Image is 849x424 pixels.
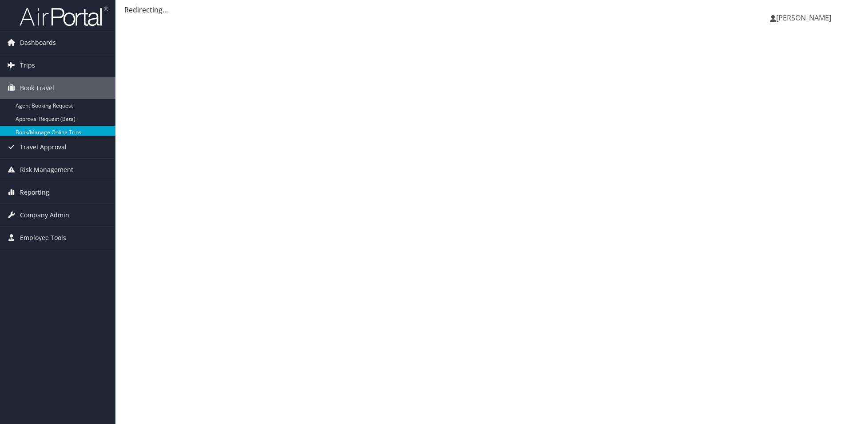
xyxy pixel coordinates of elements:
span: Dashboards [20,32,56,54]
span: Company Admin [20,204,69,226]
span: Trips [20,54,35,76]
span: Travel Approval [20,136,67,158]
span: Reporting [20,181,49,204]
span: [PERSON_NAME] [776,13,831,23]
span: Risk Management [20,159,73,181]
a: [PERSON_NAME] [770,4,840,31]
img: airportal-logo.png [20,6,108,27]
span: Employee Tools [20,227,66,249]
div: Redirecting... [124,4,840,15]
span: Book Travel [20,77,54,99]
